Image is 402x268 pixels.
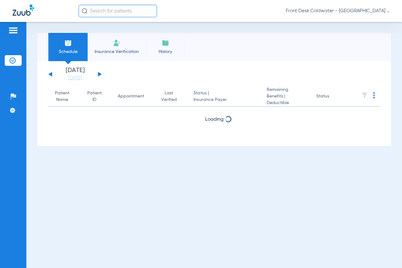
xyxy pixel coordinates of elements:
[262,87,311,107] th: Remaining Benefits |
[162,39,169,47] img: History
[64,39,72,47] img: Schedule
[53,49,83,55] span: Schedule
[82,8,87,14] img: Search Icon
[311,87,354,107] th: Status
[87,90,108,103] div: Patient ID
[113,39,121,47] img: Manual Insurance Verification
[193,97,256,103] span: Insurance Payer
[56,67,94,81] li: [DATE]
[160,90,184,103] div: Last Verified
[13,5,34,16] img: Zuub Logo
[373,92,375,98] img: group-dot-blue.svg
[87,90,102,103] div: Patient ID
[361,92,368,98] img: filter.svg
[286,8,389,14] span: Front Desk Coldwater - [GEOGRAPHIC_DATA] | My Community Dental Centers
[118,93,144,100] div: Appointment
[56,75,94,81] a: [DATE]
[8,27,18,34] img: hamburger-icon
[92,49,141,55] span: Insurance Verification
[188,87,261,107] th: Status |
[160,90,178,103] div: Last Verified
[118,93,150,100] div: Appointment
[267,100,306,106] span: Deductible
[205,117,224,122] span: Loading
[150,49,180,55] span: History
[53,90,77,103] div: Patient Name
[53,90,71,103] div: Patient Name
[79,5,157,17] input: Search for patients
